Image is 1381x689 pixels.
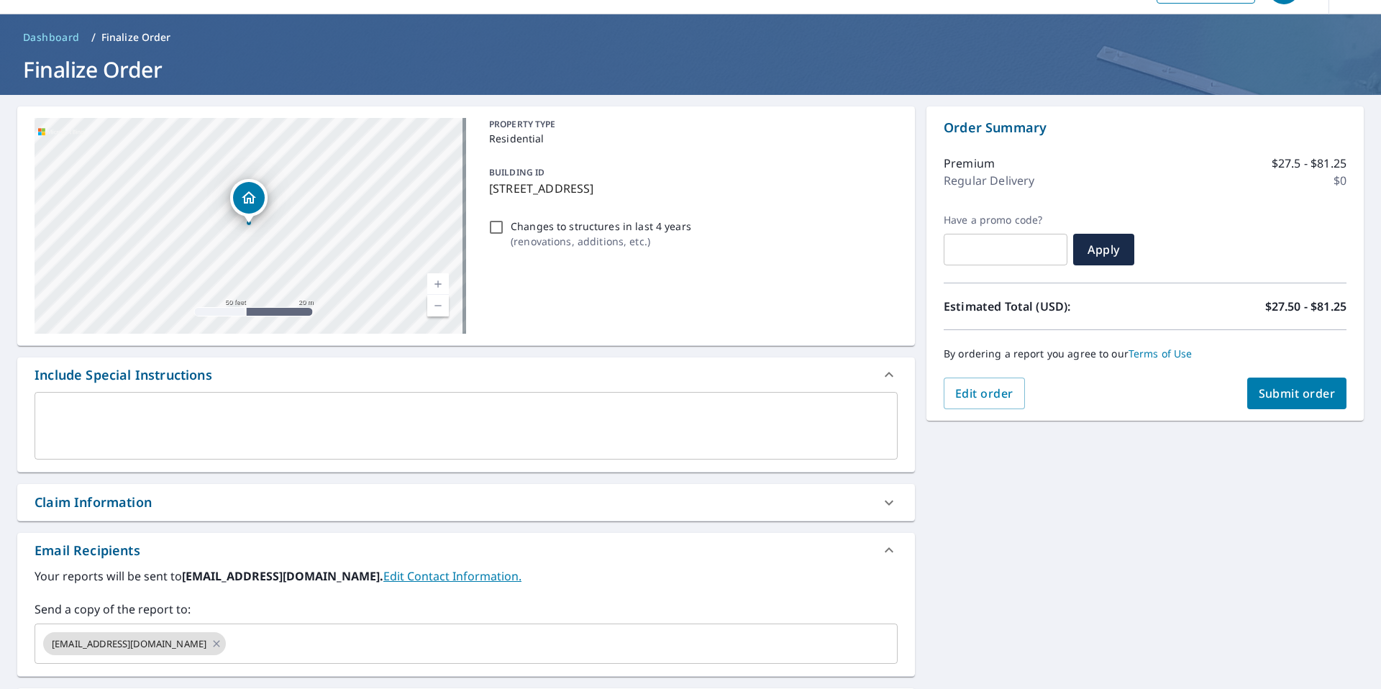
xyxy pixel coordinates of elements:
p: Estimated Total (USD): [944,298,1145,315]
p: Regular Delivery [944,172,1034,189]
a: Terms of Use [1129,347,1193,360]
h1: Finalize Order [17,55,1364,84]
span: Submit order [1259,385,1336,401]
p: Residential [489,131,892,146]
p: Finalize Order [101,30,171,45]
div: Claim Information [17,484,915,521]
p: $27.50 - $81.25 [1265,298,1346,315]
p: PROPERTY TYPE [489,118,892,131]
a: Dashboard [17,26,86,49]
nav: breadcrumb [17,26,1364,49]
div: Email Recipients [35,541,140,560]
b: [EMAIL_ADDRESS][DOMAIN_NAME]. [182,568,383,584]
p: ( renovations, additions, etc. ) [511,234,691,249]
p: BUILDING ID [489,166,544,178]
div: Dropped pin, building 1, Residential property, 244 W Birch St Grafton, WI 53024 [230,179,268,224]
p: By ordering a report you agree to our [944,347,1346,360]
span: Edit order [955,385,1013,401]
p: Order Summary [944,118,1346,137]
a: EditContactInfo [383,568,521,584]
p: $0 [1334,172,1346,189]
p: $27.5 - $81.25 [1272,155,1346,172]
label: Send a copy of the report to: [35,601,898,618]
div: [EMAIL_ADDRESS][DOMAIN_NAME] [43,632,226,655]
label: Have a promo code? [944,214,1067,227]
label: Your reports will be sent to [35,567,898,585]
p: [STREET_ADDRESS] [489,180,892,197]
a: Current Level 19, Zoom Out [427,295,449,316]
div: Claim Information [35,493,152,512]
p: Premium [944,155,995,172]
div: Email Recipients [17,533,915,567]
a: Current Level 19, Zoom In [427,273,449,295]
span: Apply [1085,242,1123,257]
span: Dashboard [23,30,80,45]
li: / [91,29,96,46]
button: Edit order [944,378,1025,409]
button: Apply [1073,234,1134,265]
button: Submit order [1247,378,1347,409]
div: Include Special Instructions [17,357,915,392]
p: Changes to structures in last 4 years [511,219,691,234]
span: [EMAIL_ADDRESS][DOMAIN_NAME] [43,637,215,651]
div: Include Special Instructions [35,365,212,385]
